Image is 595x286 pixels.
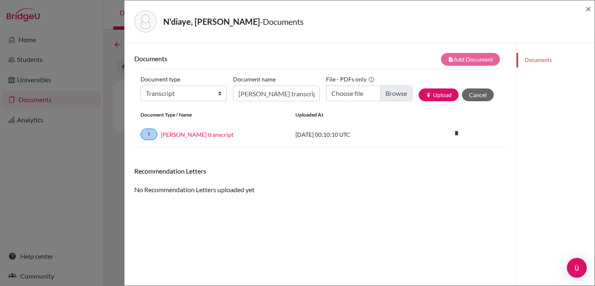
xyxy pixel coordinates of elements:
div: Document Type / Name [134,111,289,119]
div: Uploaded at [289,111,413,119]
a: Documents [516,53,595,67]
label: Document name [233,73,276,86]
div: Open Intercom Messenger [567,258,587,278]
i: publish [426,92,431,98]
i: note_add [448,57,454,62]
h6: Recommendation Letters [134,167,506,175]
strong: N'diaye, [PERSON_NAME] [163,17,260,26]
a: [PERSON_NAME] transcript [161,130,233,139]
i: delete [450,127,463,139]
div: No Recommendation Letters uploaded yet [134,167,506,195]
button: Cancel [462,88,494,101]
label: File - PDFs only [326,73,374,86]
span: × [585,2,591,14]
button: note_addAdd Document [441,53,500,66]
label: Document type [140,73,180,86]
span: - Documents [260,17,304,26]
button: publishUpload [419,88,459,101]
div: [DATE] 00:10:10 UTC [289,130,413,139]
a: T [140,129,157,140]
button: Close [585,4,591,14]
a: delete [450,128,463,139]
h6: Documents [134,55,320,62]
